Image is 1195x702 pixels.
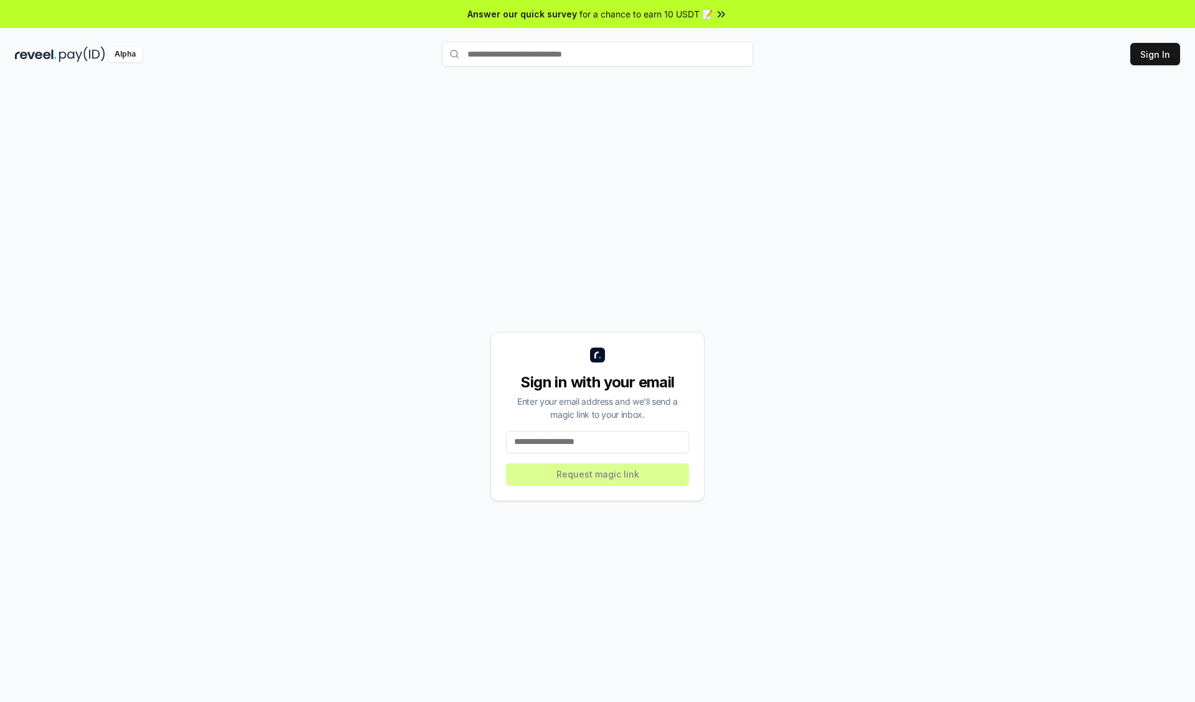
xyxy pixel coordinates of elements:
span: for a chance to earn 10 USDT 📝 [579,7,713,21]
button: Sign In [1130,43,1180,65]
img: logo_small [590,348,605,363]
div: Sign in with your email [506,372,689,392]
div: Alpha [108,47,143,62]
span: Answer our quick survey [467,7,577,21]
div: Enter your email address and we’ll send a magic link to your inbox. [506,395,689,421]
img: reveel_dark [15,47,57,62]
img: pay_id [59,47,105,62]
